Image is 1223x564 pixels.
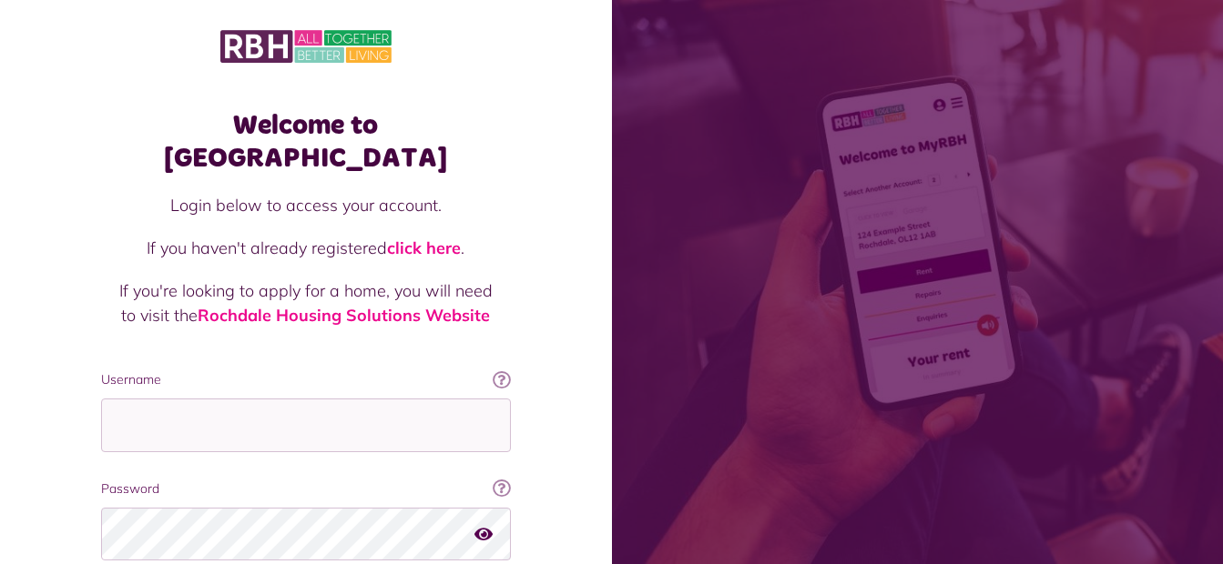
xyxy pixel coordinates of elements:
[119,193,493,217] p: Login below to access your account.
[119,236,493,260] p: If you haven't already registered .
[101,370,511,389] label: Username
[387,237,461,258] a: click here
[119,278,493,327] p: If you're looking to apply for a home, you will need to visit the
[101,479,511,499] label: Password
[101,109,511,175] h1: Welcome to [GEOGRAPHIC_DATA]
[220,27,392,65] img: MyRBH
[198,305,490,326] a: Rochdale Housing Solutions Website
